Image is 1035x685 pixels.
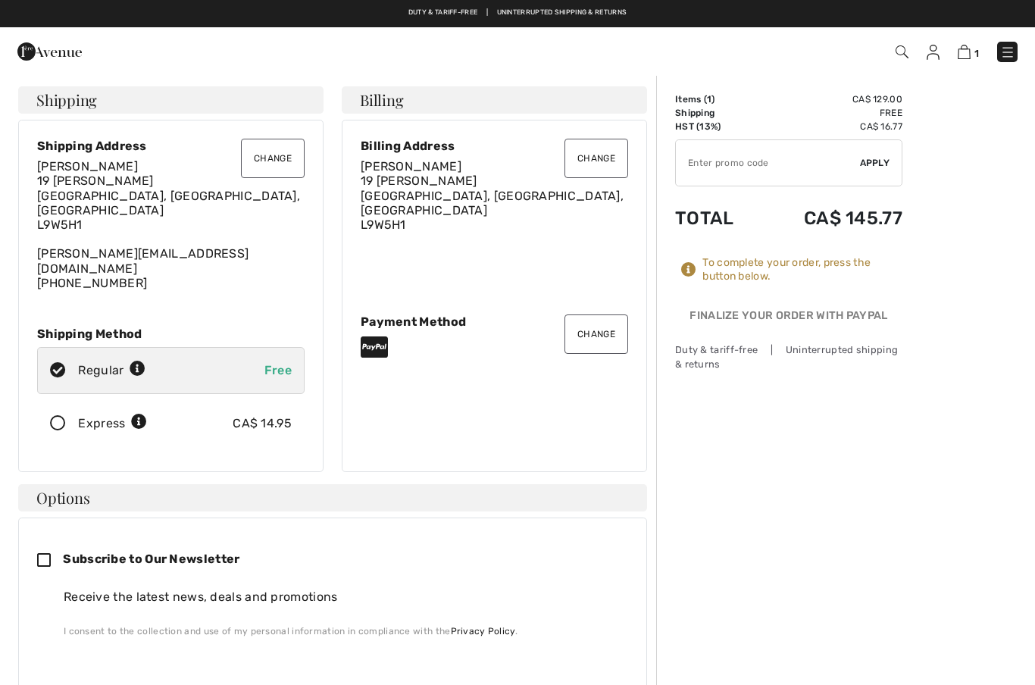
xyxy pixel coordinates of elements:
[37,159,305,290] div: [PERSON_NAME][EMAIL_ADDRESS][DOMAIN_NAME] [PHONE_NUMBER]
[760,92,902,106] td: CA$ 129.00
[37,174,300,232] span: 19 [PERSON_NAME] [GEOGRAPHIC_DATA], [GEOGRAPHIC_DATA], [GEOGRAPHIC_DATA] L9W5H1
[361,174,624,232] span: 19 [PERSON_NAME] [GEOGRAPHIC_DATA], [GEOGRAPHIC_DATA], [GEOGRAPHIC_DATA] L9W5H1
[675,106,760,120] td: Shipping
[675,192,760,244] td: Total
[37,139,305,153] div: Shipping Address
[17,36,82,67] img: 1ère Avenue
[63,552,239,566] span: Subscribe to Our Newsletter
[264,363,292,377] span: Free
[564,139,628,178] button: Change
[1000,45,1015,60] img: Menu
[958,45,971,59] img: Shopping Bag
[974,48,979,59] span: 1
[860,156,890,170] span: Apply
[927,45,940,60] img: My Info
[707,94,711,105] span: 1
[233,414,292,433] div: CA$ 14.95
[78,361,145,380] div: Regular
[675,308,902,330] div: Finalize Your Order with PayPal
[958,42,979,61] a: 1
[241,139,305,178] button: Change
[760,120,902,133] td: CA$ 16.77
[64,624,616,638] div: I consent to the collection and use of my personal information in compliance with the .
[37,159,138,174] span: [PERSON_NAME]
[760,192,902,244] td: CA$ 145.77
[361,314,628,329] div: Payment Method
[78,414,147,433] div: Express
[564,314,628,354] button: Change
[675,92,760,106] td: Items ( )
[702,256,902,283] div: To complete your order, press the button below.
[451,626,515,637] a: Privacy Policy
[360,92,403,108] span: Billing
[17,43,82,58] a: 1ère Avenue
[37,327,305,341] div: Shipping Method
[361,139,628,153] div: Billing Address
[675,342,902,371] div: Duty & tariff-free | Uninterrupted shipping & returns
[18,484,647,511] h4: Options
[760,106,902,120] td: Free
[361,159,461,174] span: [PERSON_NAME]
[64,588,616,606] div: Receive the latest news, deals and promotions
[36,92,97,108] span: Shipping
[896,45,908,58] img: Search
[675,120,760,133] td: HST (13%)
[676,140,860,186] input: Promo code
